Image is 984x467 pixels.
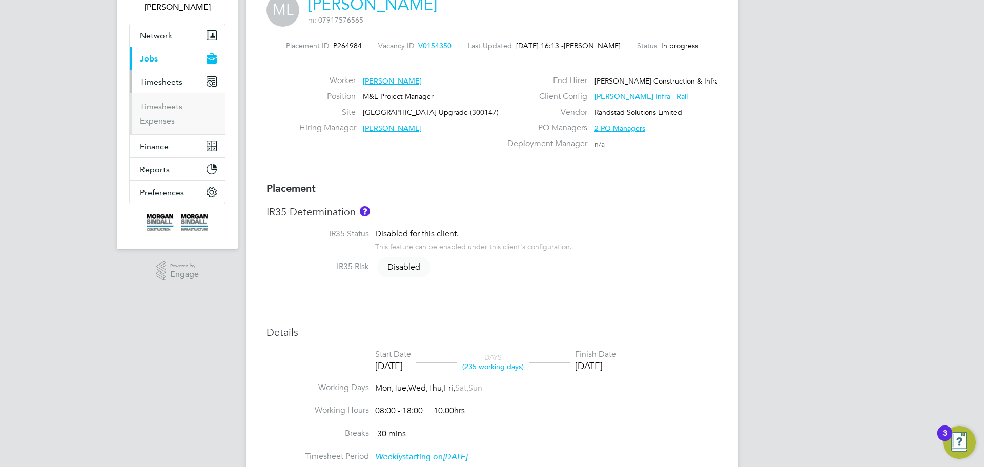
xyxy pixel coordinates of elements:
a: Timesheets [140,101,182,111]
span: Jobs [140,54,158,64]
div: Timesheets [130,93,225,134]
span: Sun [468,383,482,393]
span: V0154350 [418,41,452,50]
label: Client Config [501,91,587,102]
a: Powered byEngage [156,261,199,281]
div: This feature can be enabled under this client's configuration. [375,239,572,251]
span: [PERSON_NAME] [363,124,422,133]
label: Placement ID [286,41,329,50]
span: 2 PO Managers [594,124,645,133]
label: Vacancy ID [378,41,414,50]
label: IR35 Risk [266,261,369,272]
span: Engage [170,270,199,279]
label: Hiring Manager [299,123,356,133]
span: Powered by [170,261,199,270]
span: (235 working days) [462,362,524,371]
label: Breaks [266,428,369,439]
span: [PERSON_NAME] [363,76,422,86]
div: Finish Date [575,349,616,360]
button: Preferences [130,181,225,204]
div: 08:00 - 18:00 [375,405,465,416]
div: [DATE] [375,360,411,372]
a: Go to home page [129,214,225,231]
span: Reports [140,165,170,174]
h3: Details [266,326,717,339]
span: Mon, [375,383,394,393]
span: Wed, [408,383,428,393]
span: m: 07917576565 [308,15,363,25]
span: Disabled for this client. [375,229,459,239]
span: 30 mins [377,429,406,439]
span: n/a [594,139,605,149]
span: Preferences [140,188,184,197]
label: End Hirer [501,75,587,86]
span: Thu, [428,383,444,393]
label: Status [637,41,657,50]
span: [PERSON_NAME] Infra - Rail [594,92,688,101]
label: PO Managers [501,123,587,133]
span: Tue, [394,383,408,393]
label: Vendor [501,107,587,118]
span: 10.00hrs [428,405,465,416]
label: Position [299,91,356,102]
div: Start Date [375,349,411,360]
span: In progress [661,41,698,50]
span: Randstad Solutions Limited [594,108,682,117]
span: starting on [375,452,467,462]
button: Finance [130,135,225,157]
div: [DATE] [575,360,616,372]
label: IR35 Status [266,229,369,239]
span: [PERSON_NAME] [564,41,621,50]
label: Deployment Manager [501,138,587,149]
span: [PERSON_NAME] Construction & Infrast… [594,76,731,86]
span: P264984 [333,41,362,50]
span: Sat, [455,383,468,393]
label: Timesheet Period [266,451,369,462]
span: Emma Wells [129,1,225,13]
span: Disabled [377,257,430,277]
div: 3 [942,433,947,446]
a: Expenses [140,116,175,126]
label: Working Days [266,382,369,393]
button: Network [130,24,225,47]
b: Placement [266,182,316,194]
button: Reports [130,158,225,180]
span: [DATE] 16:13 - [516,41,564,50]
span: [GEOGRAPHIC_DATA] Upgrade (300147) [363,108,499,117]
span: Network [140,31,172,40]
span: Finance [140,141,169,151]
span: Fri, [444,383,455,393]
label: Site [299,107,356,118]
label: Last Updated [468,41,512,50]
button: About IR35 [360,206,370,216]
div: DAYS [457,353,529,371]
label: Worker [299,75,356,86]
img: morgansindall-logo-retina.png [147,214,208,231]
em: Weekly [375,452,402,462]
em: [DATE] [443,452,467,462]
label: Working Hours [266,405,369,416]
button: Timesheets [130,70,225,93]
button: Jobs [130,47,225,70]
button: Open Resource Center, 3 new notifications [943,426,976,459]
h3: IR35 Determination [266,205,717,218]
span: Timesheets [140,77,182,87]
span: M&E Project Manager [363,92,434,101]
